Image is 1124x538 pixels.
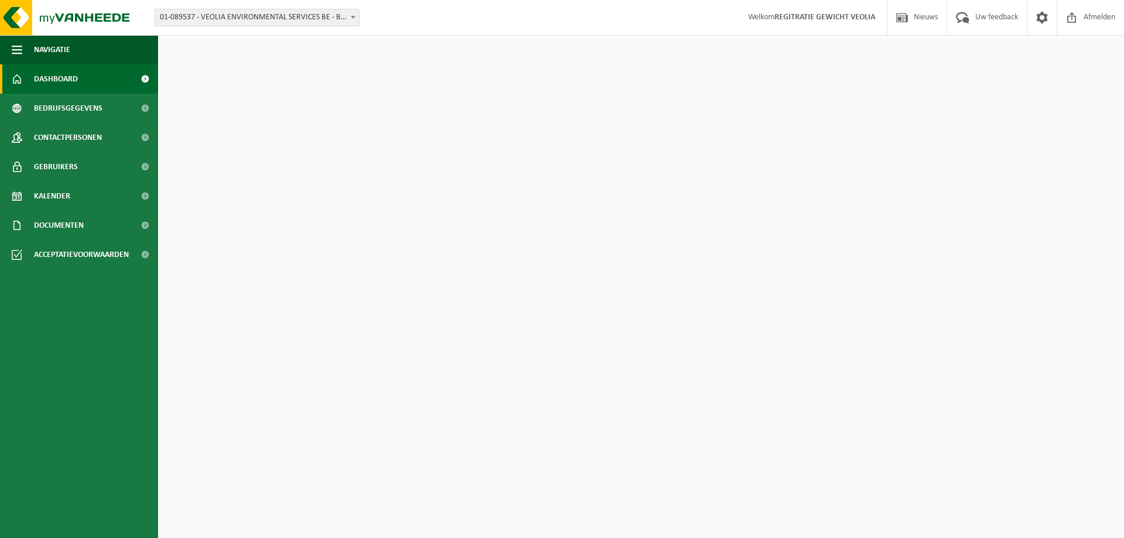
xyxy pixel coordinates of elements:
[155,9,359,26] span: 01-089537 - VEOLIA ENVIRONMENTAL SERVICES BE - BEERSE
[34,152,78,181] span: Gebruikers
[34,181,70,211] span: Kalender
[155,9,359,26] span: 01-089537 - VEOLIA ENVIRONMENTAL SERVICES BE - BEERSE
[34,94,102,123] span: Bedrijfsgegevens
[775,13,875,22] strong: REGITRATIE GEWICHT VEOLIA
[34,240,129,269] span: Acceptatievoorwaarden
[34,123,102,152] span: Contactpersonen
[34,35,70,64] span: Navigatie
[34,64,78,94] span: Dashboard
[34,211,84,240] span: Documenten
